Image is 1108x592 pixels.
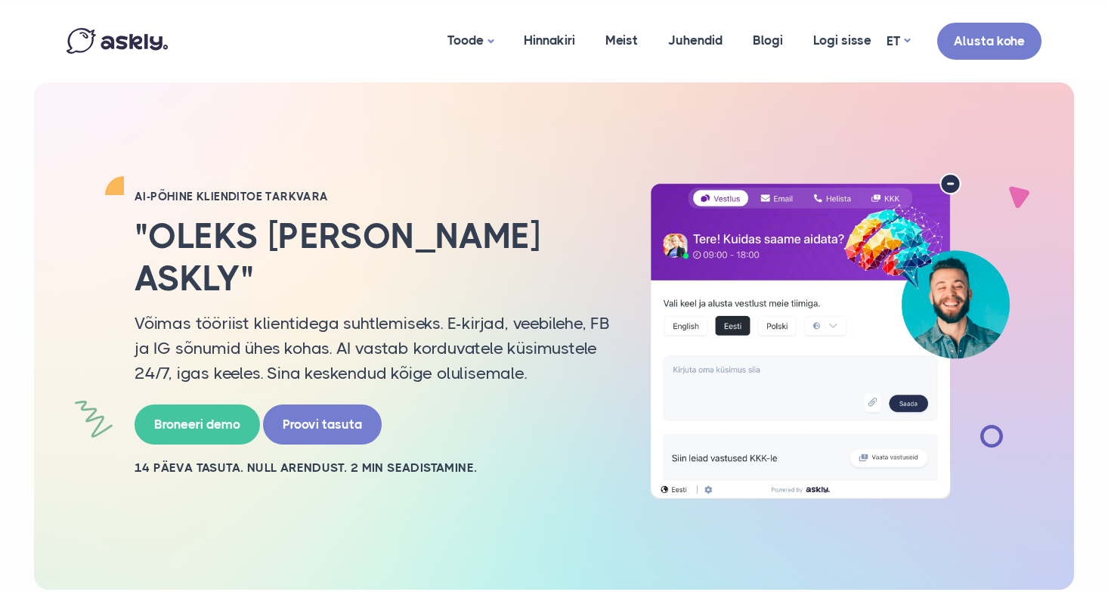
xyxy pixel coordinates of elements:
p: Võimas tööriist klientidega suhtlemiseks. E-kirjad, veebilehe, FB ja IG sõnumid ühes kohas. AI va... [135,311,611,386]
h2: 14 PÄEVA TASUTA. NULL ARENDUST. 2 MIN SEADISTAMINE. [135,460,611,476]
img: AI multilingual chat [633,173,1026,500]
a: Meist [590,4,653,77]
a: Toode [432,4,509,79]
h2: "Oleks [PERSON_NAME] Askly" [135,215,611,299]
a: Blogi [738,4,798,77]
a: Logi sisse [798,4,887,77]
a: Alusta kohe [937,23,1041,60]
img: Askly [67,28,168,54]
a: ET [887,30,910,52]
iframe: Askly chat [1059,467,1097,543]
a: Broneeri demo [135,404,260,445]
a: Proovi tasuta [263,404,382,445]
h2: AI-PÕHINE KLIENDITOE TARKVARA [135,189,611,204]
a: Hinnakiri [509,4,590,77]
a: Juhendid [653,4,738,77]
